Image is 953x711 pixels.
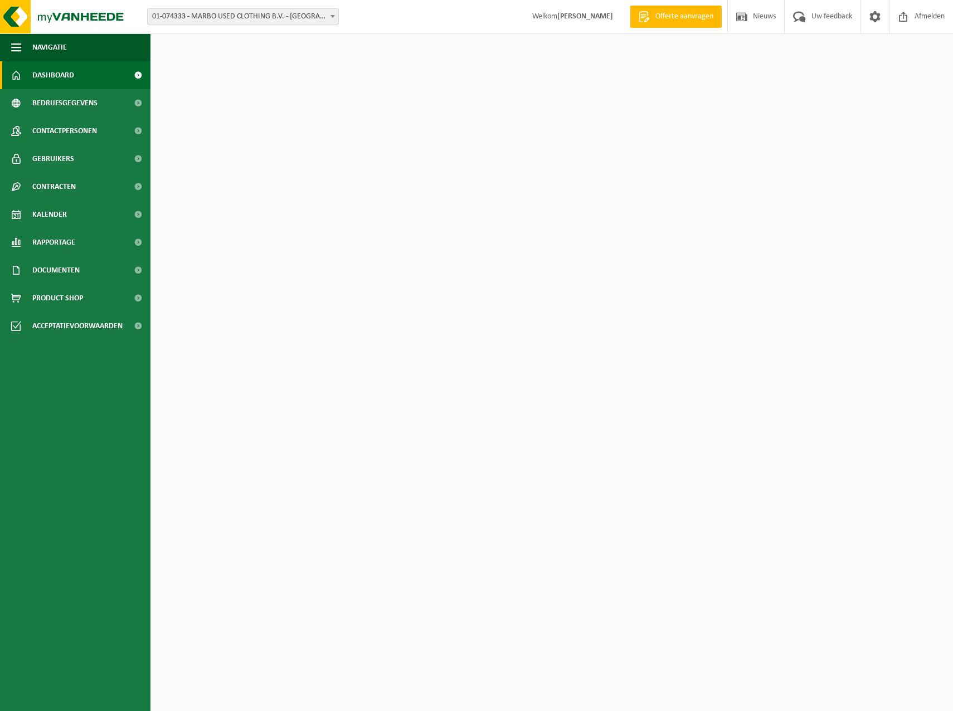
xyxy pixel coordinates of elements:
span: Offerte aanvragen [653,11,716,22]
span: Navigatie [32,33,67,61]
span: Acceptatievoorwaarden [32,312,123,340]
span: 01-074333 - MARBO USED CLOTHING B.V. - MOERDIJK [147,8,339,25]
span: Rapportage [32,228,75,256]
span: Bedrijfsgegevens [32,89,98,117]
strong: [PERSON_NAME] [557,12,613,21]
span: 01-074333 - MARBO USED CLOTHING B.V. - MOERDIJK [148,9,338,25]
span: Contactpersonen [32,117,97,145]
span: Documenten [32,256,80,284]
span: Dashboard [32,61,74,89]
span: Product Shop [32,284,83,312]
span: Gebruikers [32,145,74,173]
span: Contracten [32,173,76,201]
a: Offerte aanvragen [630,6,722,28]
span: Kalender [32,201,67,228]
